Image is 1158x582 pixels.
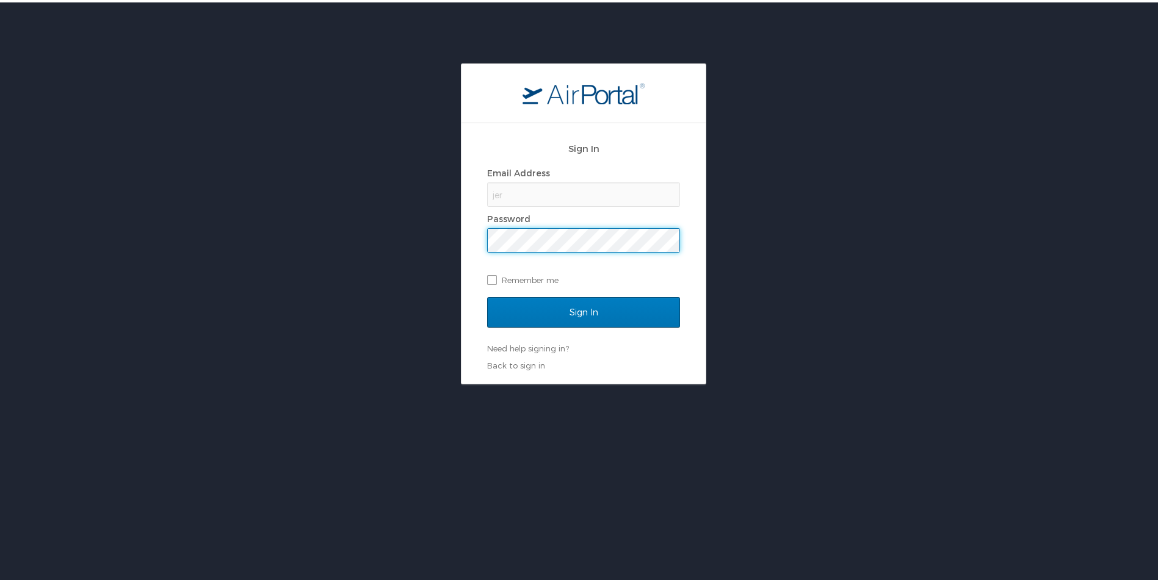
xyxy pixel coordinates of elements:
label: Email Address [487,165,550,176]
h2: Sign In [487,139,680,153]
a: Need help signing in? [487,341,569,351]
input: Sign In [487,295,680,325]
label: Password [487,211,530,221]
a: Back to sign in [487,358,545,368]
label: Remember me [487,268,680,287]
img: logo [523,80,645,102]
